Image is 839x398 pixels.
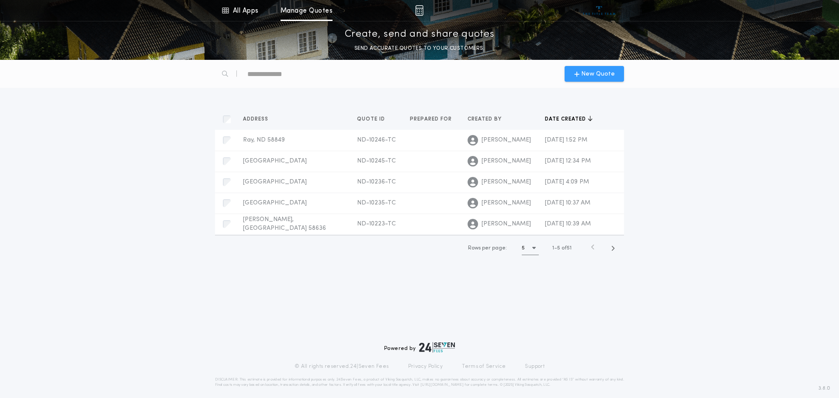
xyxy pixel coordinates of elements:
span: ND-10235-TC [357,200,396,206]
span: [PERSON_NAME] [482,178,531,187]
span: ND-10236-TC [357,179,396,185]
span: ND-10223-TC [357,221,396,227]
a: Support [525,363,544,370]
p: © All rights reserved. 24|Seven Fees [295,363,389,370]
a: Terms of Service [462,363,506,370]
span: [PERSON_NAME] [482,136,531,145]
button: 5 [522,241,539,255]
span: Ray, ND 58849 [243,137,285,143]
button: Quote ID [357,115,392,124]
img: vs-icon [583,6,616,15]
span: ND-10245-TC [357,158,396,164]
span: 1 [552,246,554,251]
span: [DATE] 1:52 PM [545,137,587,143]
span: [DATE] 10:39 AM [545,221,591,227]
button: Date created [545,115,593,124]
img: img [415,5,423,16]
button: Address [243,115,275,124]
span: Quote ID [357,116,387,123]
p: SEND ACCURATE QUOTES TO YOUR CUSTOMERS. [354,44,485,53]
a: Privacy Policy [408,363,443,370]
span: Address [243,116,270,123]
span: Date created [545,116,588,123]
span: [DATE] 4:09 PM [545,179,589,185]
span: 5 [557,246,560,251]
span: [PERSON_NAME] [482,199,531,208]
span: [GEOGRAPHIC_DATA] [243,200,307,206]
span: [PERSON_NAME], [GEOGRAPHIC_DATA] 58636 [243,216,326,232]
span: New Quote [581,69,615,79]
span: ND-10246-TC [357,137,396,143]
span: 3.8.0 [818,384,830,392]
span: Rows per page: [468,246,507,251]
span: [GEOGRAPHIC_DATA] [243,179,307,185]
h1: 5 [522,244,525,253]
span: [GEOGRAPHIC_DATA] [243,158,307,164]
button: New Quote [565,66,624,82]
span: Prepared for [410,116,454,123]
span: Created by [468,116,503,123]
div: Powered by [384,342,455,353]
a: [URL][DOMAIN_NAME] [420,383,464,387]
button: Created by [468,115,508,124]
span: [DATE] 10:37 AM [545,200,590,206]
span: [DATE] 12:34 PM [545,158,591,164]
img: logo [419,342,455,353]
span: of 51 [562,244,572,252]
span: [PERSON_NAME] [482,157,531,166]
p: DISCLAIMER: This estimate is provided for informational purposes only. 24|Seven Fees, a product o... [215,377,624,388]
p: Create, send and share quotes [345,28,495,42]
span: [PERSON_NAME] [482,220,531,228]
